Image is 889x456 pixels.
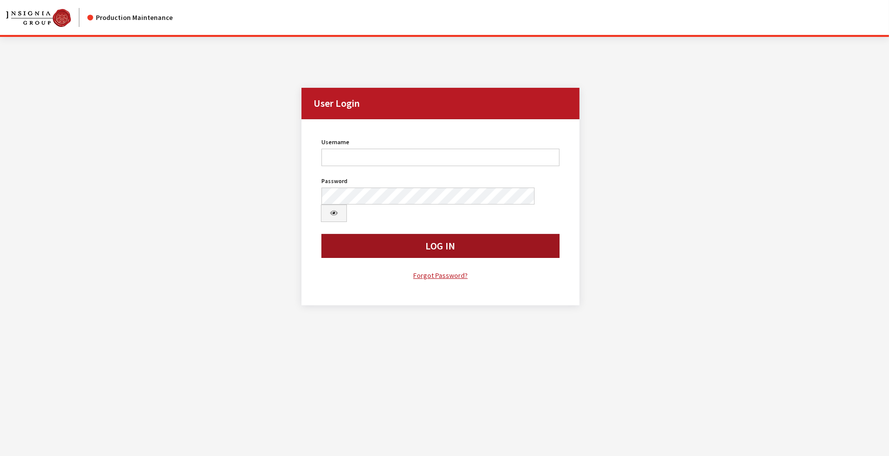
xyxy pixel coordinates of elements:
button: Show Password [321,205,347,222]
h2: User Login [301,88,579,119]
div: Production Maintenance [87,12,173,23]
img: Catalog Maintenance [6,9,71,27]
button: Log In [321,234,559,258]
label: Password [321,177,347,186]
label: Username [321,138,349,147]
a: Forgot Password? [321,270,559,281]
a: Insignia Group logo [6,8,87,27]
